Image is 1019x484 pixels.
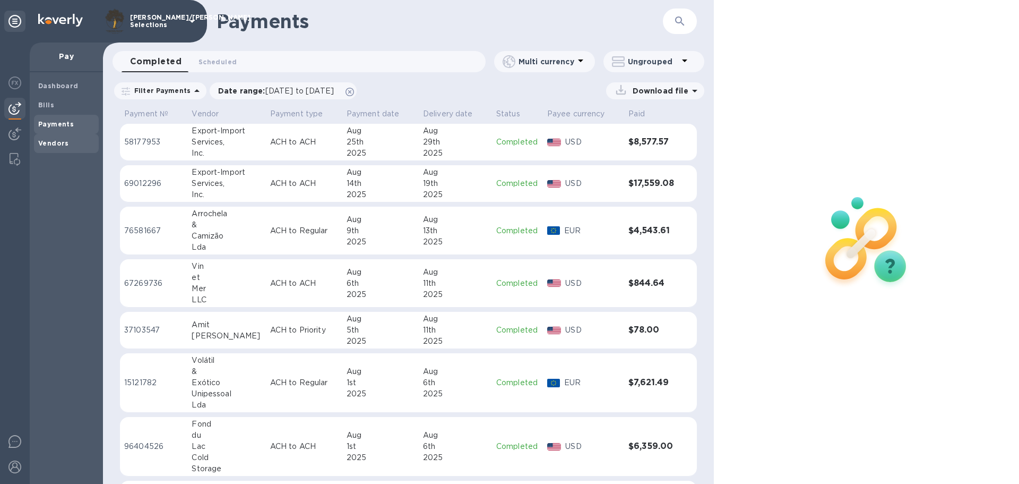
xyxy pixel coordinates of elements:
p: [PERSON_NAME]/[PERSON_NAME] Selections [130,14,183,29]
div: Lda [192,400,261,411]
p: Date range : [218,86,339,96]
div: 5th [347,325,414,336]
h3: $7,621.49 [628,378,675,388]
b: Payments [38,120,74,128]
span: Payee currency [547,108,619,120]
div: 11th [423,278,488,289]
p: ACH to ACH [270,441,338,452]
div: Unipessoal [192,388,261,400]
div: [PERSON_NAME] [192,330,261,342]
p: Pay [38,51,94,62]
h3: $78.00 [628,325,675,335]
p: Payment date [347,108,400,120]
span: Status [496,108,534,120]
div: Volátil [192,355,261,366]
div: Amit [192,319,261,330]
div: 2025 [347,452,414,463]
div: 2025 [347,189,414,200]
p: 69012296 [124,178,183,189]
div: Aug [347,167,414,178]
div: Lac [192,441,261,452]
div: 2025 [423,452,488,463]
p: USD [565,278,620,289]
span: Paid [628,108,659,120]
h3: $4,543.61 [628,226,675,236]
p: EUR [564,377,620,388]
div: Aug [347,214,414,225]
p: Filter Payments [130,86,191,95]
p: ACH to Regular [270,377,338,388]
h3: $17,559.08 [628,179,675,189]
p: USD [565,137,620,148]
div: 2025 [347,236,414,248]
p: ACH to Regular [270,225,338,236]
p: Completed [496,137,539,148]
p: 96404526 [124,441,183,452]
p: 67269736 [124,278,183,289]
b: Dashboard [38,82,79,90]
img: USD [547,139,562,146]
img: USD [547,279,562,287]
p: Payee currency [547,108,605,120]
div: Aug [423,125,488,137]
p: Download file [628,86,688,96]
p: Completed [496,325,539,336]
div: 2025 [423,289,488,300]
img: USD [547,180,562,188]
div: 2025 [423,148,488,159]
p: EUR [564,225,620,236]
div: Aug [347,430,414,441]
div: Inc. [192,189,261,200]
div: Aug [423,214,488,225]
p: ACH to ACH [270,278,338,289]
div: & [192,219,261,231]
div: Exótico [192,377,261,388]
p: Completed [496,441,539,452]
span: Vendor [192,108,232,120]
div: Aug [423,267,488,278]
div: 2025 [423,388,488,400]
img: Foreign exchange [8,77,21,89]
span: Delivery date [423,108,487,120]
div: 1st [347,441,414,452]
span: Payment № [124,108,182,120]
span: [DATE] to [DATE] [265,87,334,95]
p: Ungrouped [628,56,678,67]
div: 2025 [423,189,488,200]
div: 2025 [347,289,414,300]
p: 76581667 [124,225,183,236]
div: 14th [347,178,414,189]
div: 2025 [347,388,414,400]
p: Paid [628,108,645,120]
h3: $6,359.00 [628,441,675,452]
div: Arrochela [192,208,261,219]
p: Completed [496,377,539,388]
p: Completed [496,178,539,189]
div: Aug [347,313,414,325]
div: et [192,272,261,283]
div: Aug [423,313,488,325]
p: USD [565,325,620,336]
p: Vendor [192,108,219,120]
div: 6th [423,377,488,388]
b: Vendors [38,139,69,147]
p: USD [565,441,620,452]
div: Date range:[DATE] to [DATE] [210,82,357,99]
div: Unpin categories [4,11,25,32]
span: Payment date [347,108,413,120]
h3: $8,577.57 [628,137,675,147]
div: & [192,366,261,377]
div: Inc. [192,148,261,159]
div: Aug [423,167,488,178]
img: Logo [38,14,83,27]
div: Export-Import [192,167,261,178]
div: Camizão [192,231,261,242]
div: 25th [347,137,414,148]
div: LLC [192,294,261,305]
p: ACH to ACH [270,137,338,148]
b: Bills [38,101,54,109]
p: 15121782 [124,377,183,388]
p: Completed [496,225,539,236]
div: 19th [423,178,488,189]
p: USD [565,178,620,189]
